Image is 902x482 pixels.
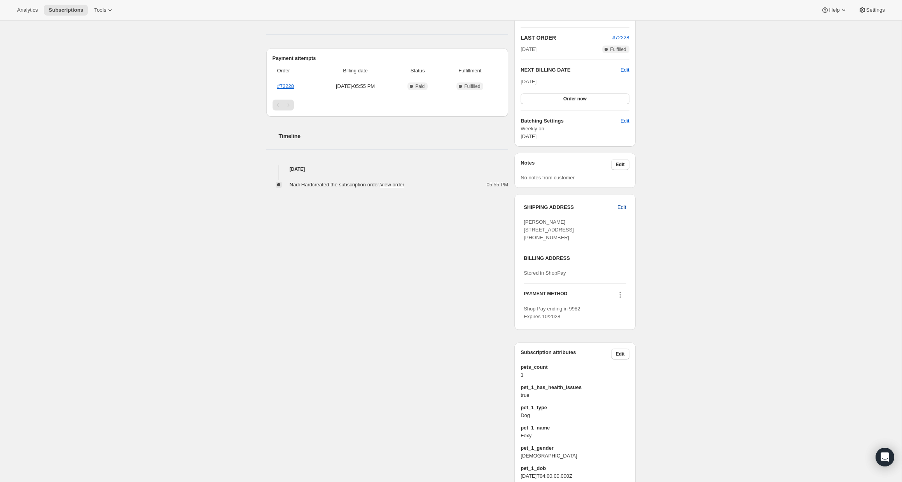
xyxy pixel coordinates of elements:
span: Status [397,67,438,75]
div: Open Intercom Messenger [876,448,894,466]
span: [DEMOGRAPHIC_DATA] [521,452,629,460]
span: pet_1_gender [521,444,629,452]
span: [DATE] [521,46,537,53]
a: #72228 [277,83,294,89]
span: Settings [866,7,885,13]
h3: SHIPPING ADDRESS [524,203,617,211]
span: No notes from customer [521,175,575,181]
button: Edit [616,115,634,127]
button: Settings [854,5,890,16]
button: Order now [521,93,629,104]
span: pet_1_type [521,404,629,412]
button: Edit [621,66,629,74]
span: Analytics [17,7,38,13]
span: Nadi Hard created the subscription order. [290,182,404,188]
span: Fulfilled [464,83,480,89]
h3: PAYMENT METHOD [524,291,567,301]
span: pets_count [521,363,629,371]
h3: Subscription attributes [521,349,611,359]
span: pet_1_has_health_issues [521,384,629,391]
span: 05:55 PM [487,181,509,189]
span: pet_1_name [521,424,629,432]
span: [DATE] [521,133,537,139]
span: Fulfilled [610,46,626,53]
h6: Batching Settings [521,117,621,125]
h2: LAST ORDER [521,34,612,42]
span: Foxy [521,432,629,440]
span: pet_1_dob [521,464,629,472]
button: Edit [611,159,629,170]
h3: Notes [521,159,611,170]
h3: BILLING ADDRESS [524,254,626,262]
span: Tools [94,7,106,13]
span: [PERSON_NAME] [STREET_ADDRESS] [PHONE_NUMBER] [524,219,574,240]
h2: Timeline [279,132,509,140]
span: Fulfillment [442,67,497,75]
span: [DATE]T04:00:00.000Z [521,472,629,480]
button: Tools [89,5,119,16]
span: Order now [563,96,587,102]
span: [DATE] · 05:55 PM [318,82,393,90]
span: Weekly on [521,125,629,133]
button: Edit [613,201,631,214]
span: 1 [521,371,629,379]
span: Edit [616,351,625,357]
h2: NEXT BILLING DATE [521,66,621,74]
button: Analytics [12,5,42,16]
span: Edit [617,203,626,211]
button: #72228 [612,34,629,42]
span: Edit [621,117,629,125]
span: Subscriptions [49,7,83,13]
h4: [DATE] [266,165,509,173]
span: true [521,391,629,399]
button: Subscriptions [44,5,88,16]
span: Dog [521,412,629,419]
span: Billing date [318,67,393,75]
a: View order [380,182,404,188]
span: Stored in ShopPay [524,270,566,276]
nav: Pagination [273,100,502,110]
span: Shop Pay ending in 9982 Expires 10/2028 [524,306,580,319]
span: Edit [616,161,625,168]
button: Help [816,5,852,16]
th: Order [273,62,316,79]
a: #72228 [612,35,629,40]
span: [DATE] [521,79,537,84]
span: Paid [415,83,425,89]
h2: Payment attempts [273,54,502,62]
button: Edit [611,349,629,359]
span: Help [829,7,839,13]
